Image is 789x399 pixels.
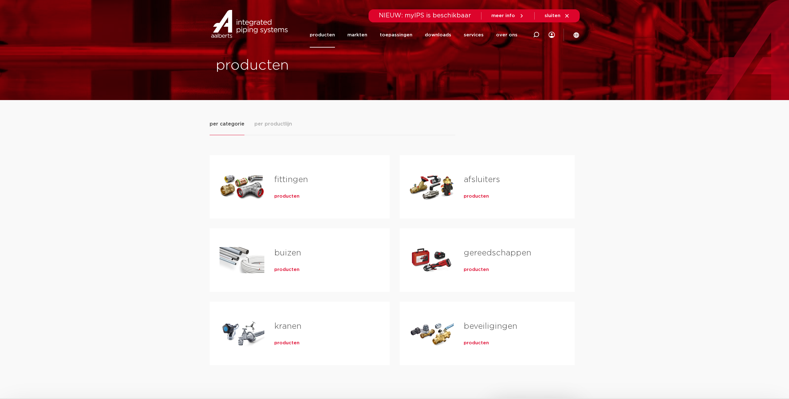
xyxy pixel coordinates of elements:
[464,193,489,199] a: producten
[274,249,301,257] a: buizen
[464,22,484,48] a: services
[210,120,580,375] div: Tabs. Open items met enter of spatie, sluit af met escape en navigeer met de pijltoetsen.
[464,340,489,346] a: producten
[464,176,500,184] a: afsluiters
[425,22,451,48] a: downloads
[310,22,517,48] nav: Menu
[464,249,531,257] a: gereedschappen
[274,322,301,330] a: kranen
[274,176,308,184] a: fittingen
[347,22,367,48] a: markten
[216,56,392,76] h1: producten
[464,322,517,330] a: beveiligingen
[210,120,244,128] span: per categorie
[545,13,570,19] a: sluiten
[464,267,489,273] a: producten
[274,193,299,199] a: producten
[545,13,560,18] span: sluiten
[379,12,471,19] span: NIEUW: myIPS is beschikbaar
[491,13,524,19] a: meer info
[549,22,555,48] div: my IPS
[254,120,292,128] span: per productlijn
[491,13,515,18] span: meer info
[274,340,299,346] a: producten
[380,22,412,48] a: toepassingen
[496,22,517,48] a: over ons
[274,267,299,273] a: producten
[310,22,335,48] a: producten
